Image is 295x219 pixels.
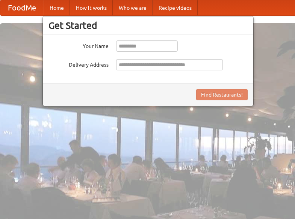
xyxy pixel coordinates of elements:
[153,0,198,15] a: Recipe videos
[113,0,153,15] a: Who we are
[48,20,248,31] h3: Get Started
[44,0,70,15] a: Home
[196,89,248,100] button: Find Restaurants!
[48,59,109,69] label: Delivery Address
[48,40,109,50] label: Your Name
[0,0,44,15] a: FoodMe
[70,0,113,15] a: How it works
